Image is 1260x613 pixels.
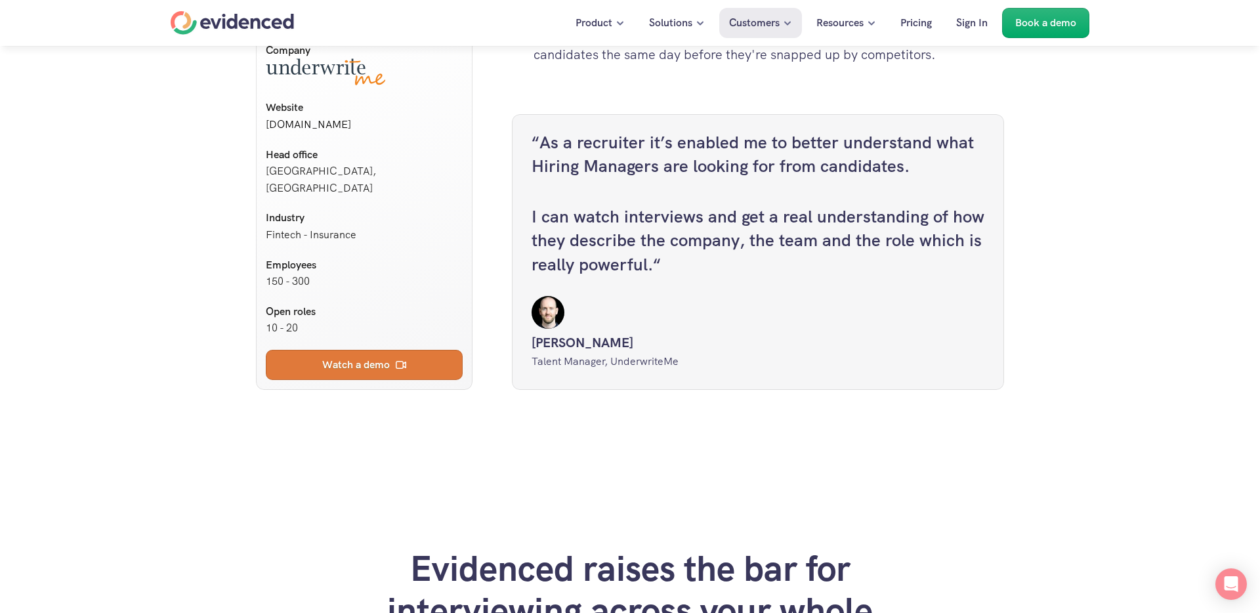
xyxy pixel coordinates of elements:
[322,356,390,373] p: Watch a demo
[532,353,984,370] p: Talent Manager, UnderwriteMe
[956,14,988,32] p: Sign In
[266,99,463,116] h6: Website
[266,209,463,226] h6: Industry
[532,296,564,329] img: ""
[266,163,463,196] p: [GEOGRAPHIC_DATA], [GEOGRAPHIC_DATA]
[532,131,984,179] h4: “As a recruiter it’s enabled me to better understand what Hiring Managers are looking for from ca...
[266,303,463,320] h6: Open roles
[266,256,463,273] h6: Employees
[266,320,463,337] p: 10 - 20
[946,8,997,38] a: Sign In
[266,41,463,58] h6: Company
[532,205,984,276] h4: I can watch interviews and get a real understanding of how they describe the company, the team an...
[1215,568,1247,600] div: Open Intercom Messenger
[900,14,932,32] p: Pricing
[891,8,942,38] a: Pricing
[171,11,294,35] a: Home
[266,273,463,290] p: 150 - 300
[532,332,984,353] h5: [PERSON_NAME]
[266,226,463,243] p: Fintech - Insurance
[266,350,463,380] a: Watch a demo
[816,14,864,32] p: Resources
[729,14,780,32] p: Customers
[1002,8,1089,38] a: Book a demo
[1015,14,1076,32] p: Book a demo
[576,14,612,32] p: Product
[266,146,463,163] h6: Head office
[266,117,351,131] a: [DOMAIN_NAME]
[649,14,692,32] p: Solutions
